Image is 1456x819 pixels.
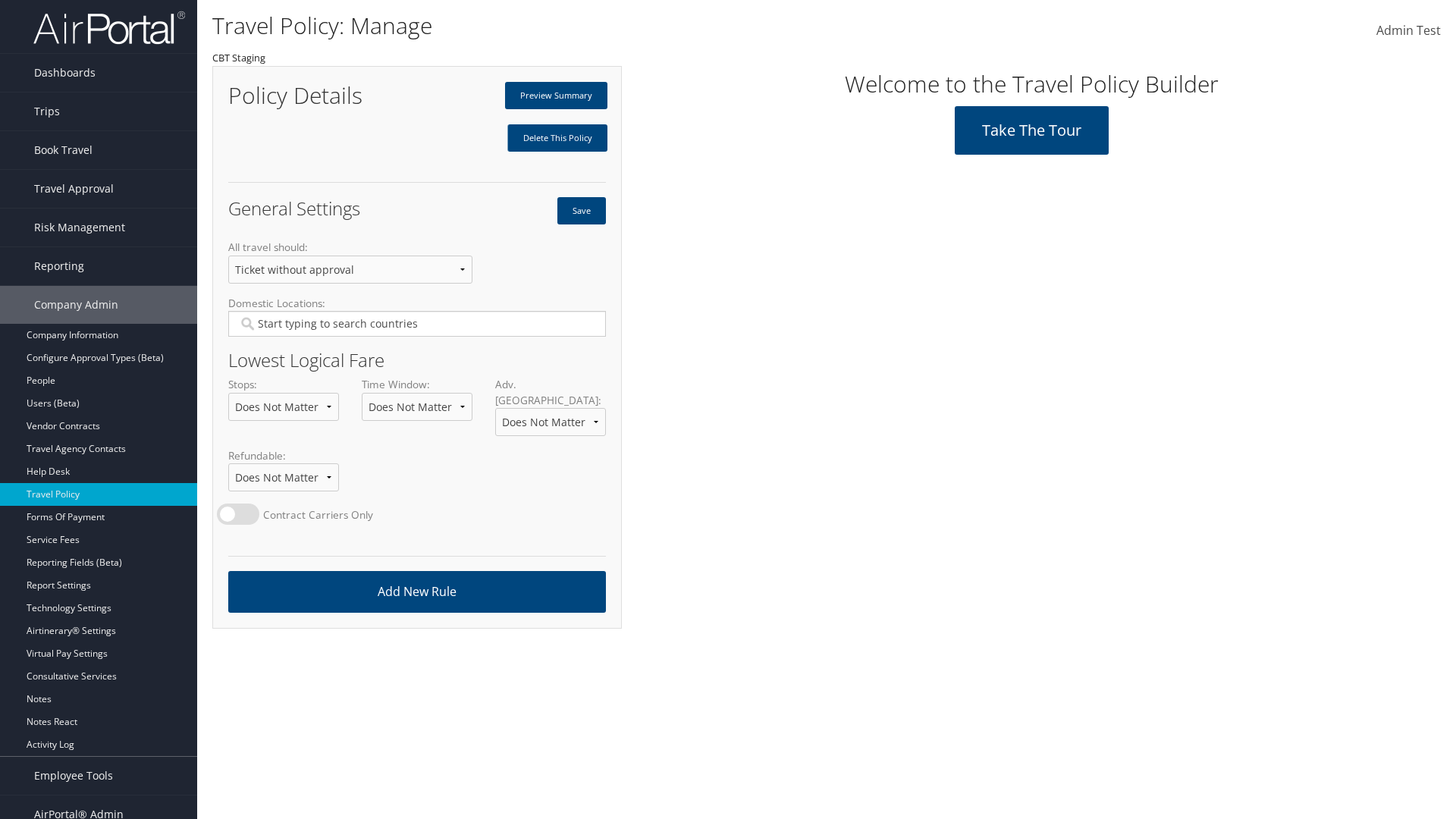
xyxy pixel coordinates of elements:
[34,209,125,246] span: Risk Management
[228,199,406,218] h2: General Settings
[228,571,606,613] a: Add New Rule
[495,377,606,448] label: Adv. [GEOGRAPHIC_DATA]:
[362,377,472,432] label: Time Window:
[34,170,114,208] span: Travel Approval
[557,197,606,224] button: Save
[34,247,84,285] span: Reporting
[1376,22,1441,39] span: Admin Test
[34,93,60,130] span: Trips
[633,68,1429,100] h1: Welcome to the Travel Policy Builder
[228,240,472,295] label: All travel should:
[228,84,406,107] h1: Policy Details
[1376,8,1441,55] a: Admin Test
[955,106,1109,155] a: Take the tour
[228,256,472,284] select: All travel should:
[212,10,1031,42] h1: Travel Policy: Manage
[507,124,607,152] a: Delete This Policy
[34,757,113,795] span: Employee Tools
[34,286,118,324] span: Company Admin
[362,393,472,421] select: Time Window:
[34,54,96,92] span: Dashboards
[212,51,265,64] small: CBT Staging
[505,82,607,109] a: Preview Summary
[238,316,595,331] input: Domestic Locations:
[228,351,606,369] h2: Lowest Logical Fare
[228,377,339,432] label: Stops:
[495,408,606,436] select: Adv. [GEOGRAPHIC_DATA]:
[228,463,339,491] select: Refundable:
[228,393,339,421] select: Stops:
[33,10,185,45] img: airportal-logo.png
[263,507,373,522] label: Contract Carriers Only
[228,296,606,349] label: Domestic Locations:
[34,131,93,169] span: Book Travel
[228,448,339,504] label: Refundable:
